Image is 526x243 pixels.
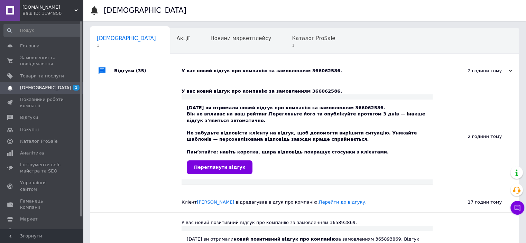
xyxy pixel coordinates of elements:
span: відредагував відгук про компанію. [236,199,367,205]
input: Пошук [3,24,82,37]
div: 2 години тому [443,68,512,74]
span: Налаштування [20,228,55,234]
span: Каталог ProSale [20,138,57,144]
span: (35) [136,68,146,73]
a: Перейти до відгуку. [319,199,367,205]
span: 1 [97,43,156,48]
a: Переглянути відгук [187,160,252,174]
a: [PERSON_NAME] [197,199,234,205]
span: Клієнт [182,199,367,205]
span: Tehnolyuks.com.ua [22,4,74,10]
span: [DEMOGRAPHIC_DATA] [20,85,71,91]
h1: [DEMOGRAPHIC_DATA] [104,6,186,15]
span: Гаманець компанії [20,198,64,211]
div: 2 години тому [433,81,519,192]
span: Маркет [20,216,38,222]
span: Новини маркетплейсу [210,35,271,41]
div: У вас новий відгук про компанію за замовленням 366062586. [182,88,433,94]
div: Ваш ID: 1194850 [22,10,83,17]
div: У вас новий позитивний відгук про компанію за замовленням 365893869. [182,219,433,226]
div: 17 годин тому [433,192,519,212]
div: У вас новий відгук про компанію за замовленням 366062586. [182,68,443,74]
span: 1 [73,85,80,91]
span: Показники роботи компанії [20,96,64,109]
span: Головна [20,43,39,49]
span: Відгуки [20,114,38,121]
span: Товари та послуги [20,73,64,79]
div: Він не впливає на ваш рейтинг. Не забудьте відповісти клієнту на відгук, щоб допомогти вирішити с... [187,111,427,142]
span: 1 [292,43,335,48]
span: Замовлення та повідомлення [20,55,64,67]
b: новий позитивний відгук про компанію [233,236,336,242]
div: Відгуки [114,60,182,81]
span: Інструменти веб-майстра та SEO [20,162,64,174]
span: [DEMOGRAPHIC_DATA] [97,35,156,41]
button: Чат з покупцем [510,201,524,215]
span: Покупці [20,127,39,133]
span: Управління сайтом [20,180,64,192]
span: Каталог ProSale [292,35,335,41]
span: Акції [177,35,190,41]
b: Перегляньте його та опублікуйте протягом 3 днів — інакше відгук з’явиться автоматично. [187,111,425,123]
div: [DATE] ви отримали новий відгук про компанію за замовленням 366062586. Пам’ятайте: навіть коротка... [187,105,427,174]
span: Переглянути відгук [194,165,245,170]
span: Аналітика [20,150,44,156]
